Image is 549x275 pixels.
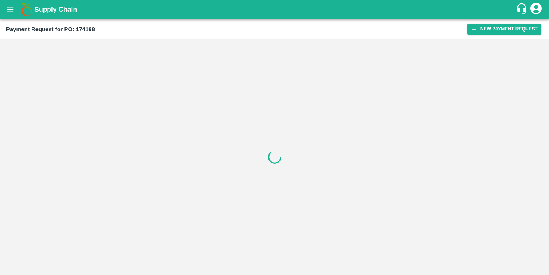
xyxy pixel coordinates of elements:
[467,24,541,35] button: New Payment Request
[2,1,19,18] button: open drawer
[6,26,95,32] b: Payment Request for PO: 174198
[529,2,543,18] div: account of current user
[34,6,77,13] b: Supply Chain
[19,2,34,17] img: logo
[516,3,529,16] div: customer-support
[34,4,516,15] a: Supply Chain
